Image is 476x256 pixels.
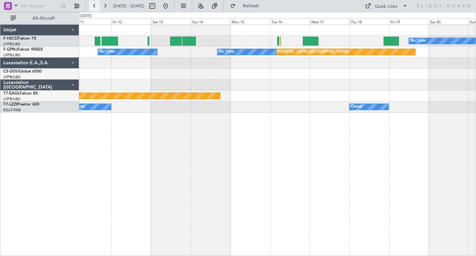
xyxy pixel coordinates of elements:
[3,37,18,41] span: F-HECD
[349,18,389,24] div: Thu 18
[389,18,429,24] div: Fri 19
[270,18,310,24] div: Tue 16
[3,48,18,52] span: F-GPNJ
[151,18,191,24] div: Sat 13
[230,18,270,24] div: Mon 15
[3,70,42,74] a: CS-DOUGlobal 6500
[3,37,36,41] a: F-HECDFalcon 7X
[3,103,39,107] a: T7-LZZIPraetor 600
[3,53,21,58] a: LFPB/LBG
[17,16,70,21] span: All Aircraft
[310,18,349,24] div: Wed 17
[3,42,21,47] a: LFPB/LBG
[237,4,265,8] span: Refresh
[3,70,19,74] span: CS-DOU
[219,47,234,57] div: No Crew
[80,13,92,19] div: [DATE]
[3,97,21,102] a: LFPB/LBG
[7,13,72,24] button: All Aircraft
[3,48,43,52] a: F-GPNJFalcon 900EX
[20,1,59,11] input: Trip Number
[362,1,411,11] button: Quick Links
[73,102,85,112] div: Owner
[111,18,151,24] div: Fri 12
[191,18,230,24] div: Sun 14
[429,18,468,24] div: Sat 20
[351,102,362,112] div: Owner
[3,92,20,96] span: T7-EAGL
[411,36,426,46] div: No Crew
[3,75,21,80] a: LFPB/LBG
[227,1,267,11] button: Refresh
[100,47,115,57] div: No Crew
[72,18,111,24] div: Thu 11
[3,108,21,113] a: EGLF/FAB
[375,3,398,10] div: Quick Links
[113,3,144,9] span: [DATE] - [DATE]
[3,92,38,96] a: T7-EAGLFalcon 8X
[244,47,348,57] div: Planned Maint [GEOGRAPHIC_DATA] ([GEOGRAPHIC_DATA])
[3,103,17,107] span: T7-LZZI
